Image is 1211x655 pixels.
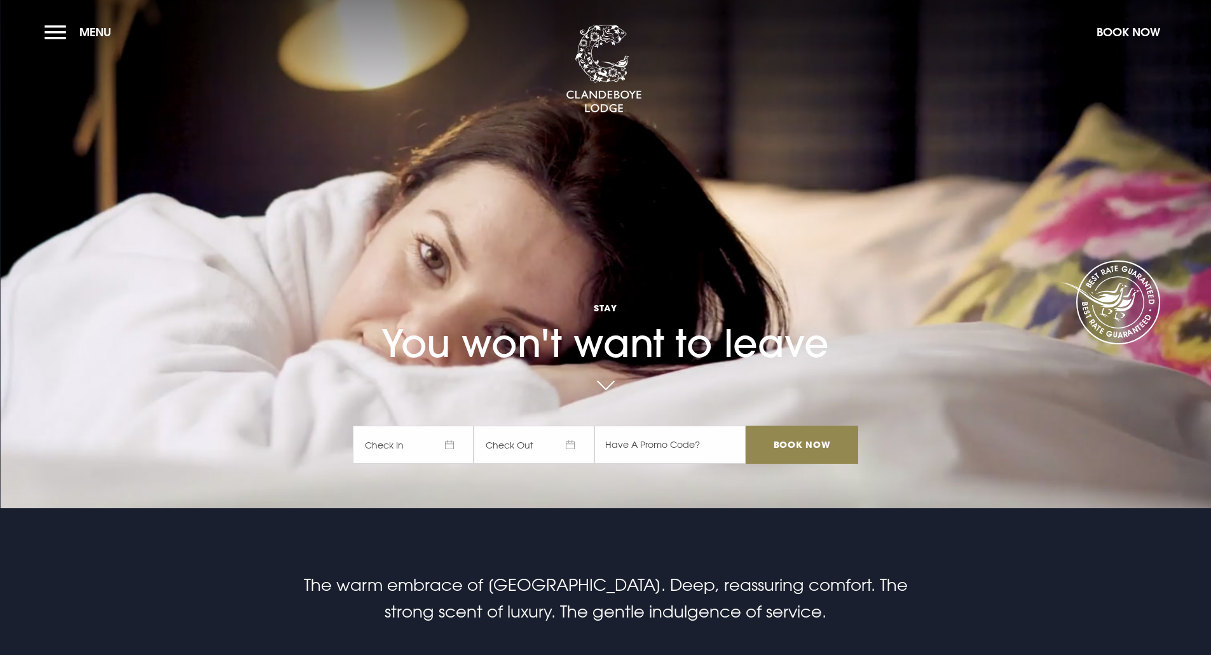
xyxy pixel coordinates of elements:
span: The warm embrace of [GEOGRAPHIC_DATA]. Deep, reassuring comfort. The strong scent of luxury. The ... [304,575,908,621]
span: Check Out [474,426,594,464]
span: Menu [79,25,111,39]
span: Stay [353,302,858,314]
button: Book Now [1090,18,1167,46]
input: Book Now [746,426,858,464]
span: Check In [353,426,474,464]
h1: You won't want to leave [353,260,858,366]
button: Menu [44,18,118,46]
img: Clandeboye Lodge [566,25,642,114]
input: Have A Promo Code? [594,426,746,464]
